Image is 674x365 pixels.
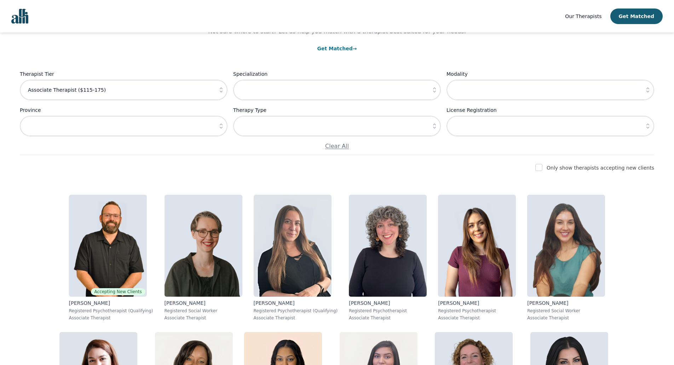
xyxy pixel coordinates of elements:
p: Registered Psychotherapist (Qualifying) [69,308,153,314]
p: Associate Therapist [527,315,605,321]
p: [PERSON_NAME] [527,300,605,307]
p: [PERSON_NAME] [165,300,242,307]
label: Therapy Type [233,106,441,114]
img: Natalie_Taylor [438,195,516,297]
button: Get Matched [610,8,663,24]
label: Specialization [233,70,441,78]
p: [PERSON_NAME] [69,300,153,307]
a: Shannon_Vokes[PERSON_NAME]Registered Psychotherapist (Qualifying)Associate Therapist [248,189,344,326]
img: Shannon_Vokes [254,195,332,297]
p: Clear All [20,142,654,150]
a: Get Matched [317,46,357,51]
img: alli logo [11,9,28,24]
p: [PERSON_NAME] [438,300,516,307]
a: Our Therapists [565,12,601,21]
p: Associate Therapist [349,315,427,321]
span: → [353,46,357,51]
a: Natalie_Taylor[PERSON_NAME]Registered PsychotherapistAssociate Therapist [432,189,522,326]
label: License Registration [447,106,654,114]
p: Associate Therapist [69,315,153,321]
label: Modality [447,70,654,78]
p: [PERSON_NAME] [349,300,427,307]
img: Claire_Cummings [165,195,242,297]
label: Province [20,106,227,114]
span: Accepting New Clients [91,288,145,295]
p: Registered Psychotherapist [349,308,427,314]
p: Registered Psychotherapist (Qualifying) [254,308,338,314]
p: Registered Social Worker [527,308,605,314]
p: [PERSON_NAME] [254,300,338,307]
p: Registered Psychotherapist [438,308,516,314]
p: Associate Therapist [165,315,242,321]
span: Our Therapists [565,13,601,19]
p: Registered Social Worker [165,308,242,314]
label: Only show therapists accepting new clients [547,165,654,171]
a: Jordan_Nardone[PERSON_NAME]Registered PsychotherapistAssociate Therapist [343,189,432,326]
a: Amrit_Bhangoo[PERSON_NAME]Registered Social WorkerAssociate Therapist [522,189,611,326]
a: Josh_CadieuxAccepting New Clients[PERSON_NAME]Registered Psychotherapist (Qualifying)Associate Th... [63,189,159,326]
a: Claire_Cummings[PERSON_NAME]Registered Social WorkerAssociate Therapist [159,189,248,326]
img: Josh_Cadieux [69,195,147,297]
img: Jordan_Nardone [349,195,427,297]
img: Amrit_Bhangoo [527,195,605,297]
p: Associate Therapist [254,315,338,321]
label: Therapist Tier [20,70,227,78]
p: Associate Therapist [438,315,516,321]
